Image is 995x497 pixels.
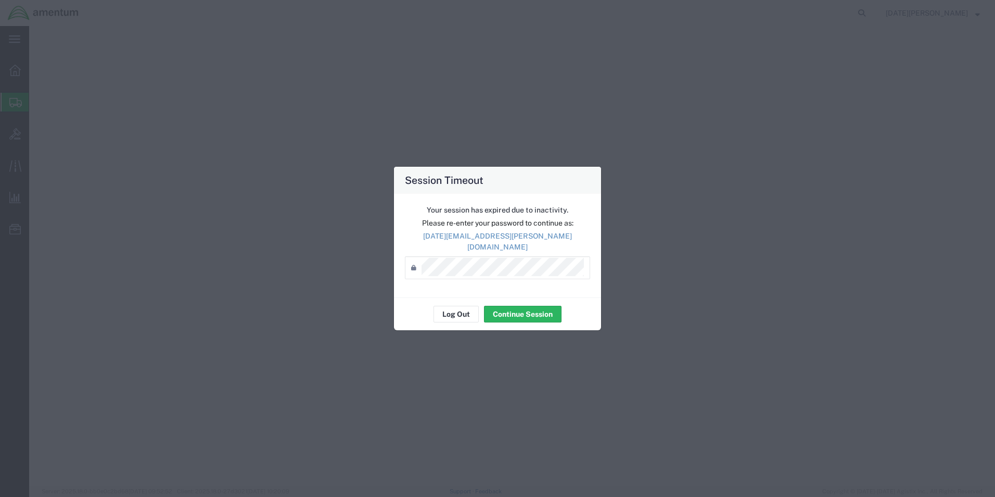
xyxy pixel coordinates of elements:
p: Your session has expired due to inactivity. [405,205,590,216]
p: Please re-enter your password to continue as: [405,218,590,229]
h4: Session Timeout [405,172,483,188]
p: [DATE][EMAIL_ADDRESS][PERSON_NAME][DOMAIN_NAME] [405,231,590,253]
button: Continue Session [484,306,562,322]
button: Log Out [433,306,479,322]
